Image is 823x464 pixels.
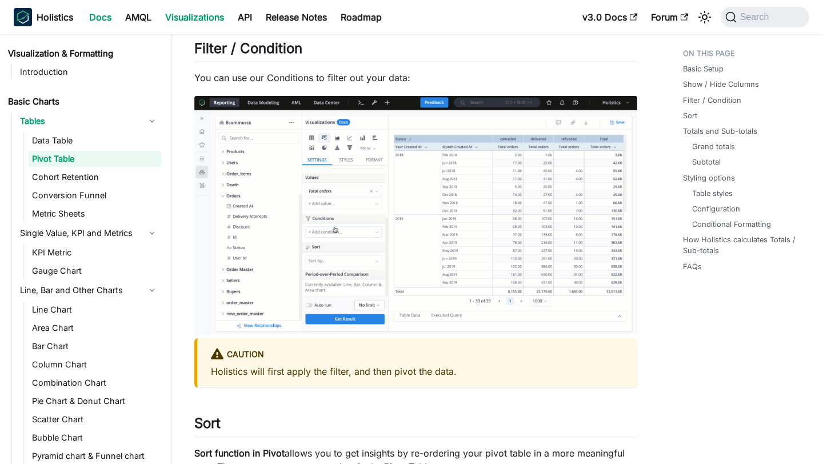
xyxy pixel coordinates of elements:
[683,110,697,121] a: Sort
[194,71,637,85] p: You can use our Conditions to filter out your data:
[29,169,161,185] a: Cohort Retention
[17,112,161,130] a: Tables
[683,234,805,256] a: How Holistics calculates Totals / Sub-totals
[29,320,161,336] a: Area Chart
[644,8,695,26] a: Forum
[692,141,735,152] a: Grand totals
[29,448,161,464] a: Pyramid chart & Funnel chart
[194,415,637,437] h2: Sort
[37,10,73,24] b: Holistics
[29,263,161,279] a: Gauge Chart
[14,8,73,26] a: HolisticsHolisticsHolistics
[17,281,161,299] a: Line, Bar and Other Charts
[29,375,161,391] a: Combination Chart
[683,63,724,74] a: Basic Setup
[29,302,161,318] a: Line Chart
[721,7,809,27] button: Search (Command+K)
[17,224,161,242] a: Single Value, KPI and Metrics
[158,8,231,26] a: Visualizations
[334,8,389,26] a: Roadmap
[5,94,161,110] a: Basic Charts
[692,219,771,230] a: Conditional Formatting
[14,8,32,26] img: Holistics
[692,203,740,214] a: Configuration
[17,64,161,80] a: Introduction
[683,79,759,90] a: Show / Hide Columns
[683,126,757,137] a: Totals and Sub-totals
[29,133,161,149] a: Data Table
[683,173,735,183] a: Styling options
[29,357,161,373] a: Column Chart
[692,157,721,167] a: Subtotal
[29,430,161,446] a: Bubble Chart
[29,393,161,409] a: Pie Chart & Donut Chart
[737,12,776,22] span: Search
[692,188,733,199] a: Table styles
[683,95,741,106] a: Filter / Condition
[29,411,161,427] a: Scatter Chart
[5,46,161,62] a: Visualization & Formatting
[29,151,161,167] a: Pivot Table
[29,245,161,261] a: KPI Metric
[29,187,161,203] a: Conversion Funnel
[211,347,624,362] div: caution
[29,206,161,222] a: Metric Sheets
[576,8,644,26] a: v3.0 Docs
[211,365,624,378] p: Holistics will first apply the filter, and then pivot the data.
[231,8,259,26] a: API
[683,261,702,272] a: FAQs
[259,8,334,26] a: Release Notes
[194,40,637,62] h2: Filter / Condition
[194,447,285,459] strong: Sort function in Pivot
[29,338,161,354] a: Bar Chart
[118,8,158,26] a: AMQL
[82,8,118,26] a: Docs
[696,8,714,26] button: Switch between dark and light mode (currently system mode)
